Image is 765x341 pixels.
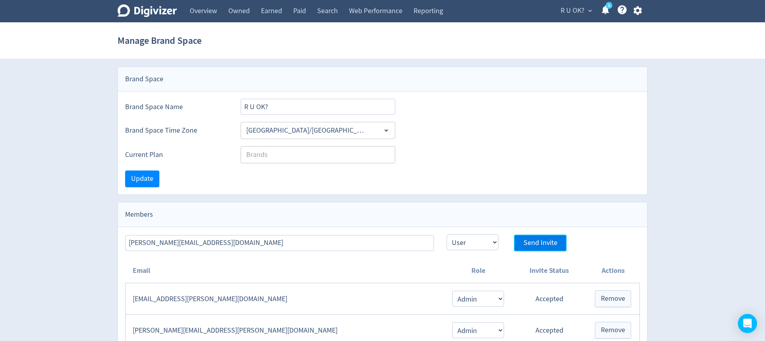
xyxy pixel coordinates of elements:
button: R U OK? [558,4,594,17]
div: Members [118,202,647,227]
button: Open [380,124,392,137]
th: Actions [586,259,639,283]
input: Brand Space [241,99,395,115]
span: Update [131,175,153,182]
input: Email to invite [125,235,434,251]
span: Remove [601,295,625,302]
td: Accepted [512,283,586,315]
label: Brand Space Name [125,102,228,112]
button: Remove [595,290,631,307]
div: Open Intercom Messenger [738,314,757,333]
label: Current Plan [125,150,228,160]
th: Email [126,259,444,283]
span: expand_more [586,7,594,14]
div: Brand Space [118,67,647,92]
label: Brand Space Time Zone [125,125,228,135]
button: Send Invite [514,235,567,251]
span: Send Invite [524,239,557,247]
th: Invite Status [512,259,586,283]
span: R U OK? [561,4,585,17]
button: Remove [595,322,631,339]
a: 1 [606,2,612,9]
button: Update [125,170,159,187]
input: Select Timezone [243,124,369,137]
td: [EMAIL_ADDRESS][PERSON_NAME][DOMAIN_NAME] [126,283,444,315]
h1: Manage Brand Space [118,28,202,53]
th: Role [444,259,512,283]
span: Remove [601,327,625,334]
text: 1 [608,3,610,8]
